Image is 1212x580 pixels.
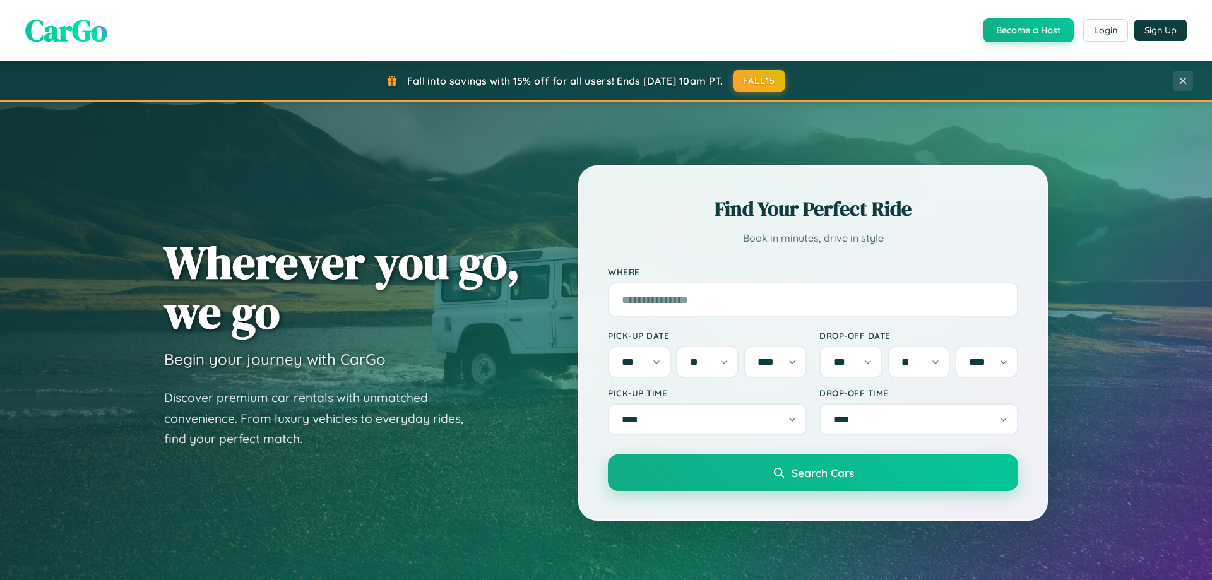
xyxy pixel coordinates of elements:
label: Where [608,266,1018,277]
button: FALL15 [733,70,786,92]
label: Pick-up Time [608,388,807,398]
button: Sign Up [1134,20,1187,41]
span: Fall into savings with 15% off for all users! Ends [DATE] 10am PT. [407,74,723,87]
h3: Begin your journey with CarGo [164,350,386,369]
button: Search Cars [608,454,1018,491]
p: Book in minutes, drive in style [608,229,1018,247]
label: Drop-off Date [819,330,1018,341]
span: CarGo [25,9,107,51]
span: Search Cars [792,466,854,480]
button: Login [1083,19,1128,42]
h2: Find Your Perfect Ride [608,195,1018,223]
label: Drop-off Time [819,388,1018,398]
label: Pick-up Date [608,330,807,341]
h1: Wherever you go, we go [164,237,520,337]
button: Become a Host [983,18,1074,42]
p: Discover premium car rentals with unmatched convenience. From luxury vehicles to everyday rides, ... [164,388,480,449]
